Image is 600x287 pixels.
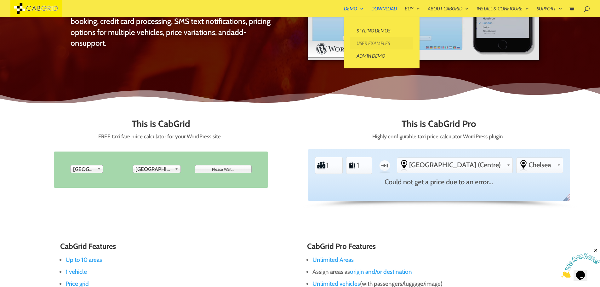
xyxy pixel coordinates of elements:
[405,6,420,17] a: Buy
[344,6,363,17] a: Demo
[377,156,392,175] label: One-way
[409,161,504,169] span: [GEOGRAPHIC_DATA] (Centre)
[135,165,172,173] span: [GEOGRAPHIC_DATA]
[307,242,540,254] h3: CabGrid Pro Features
[517,158,563,172] div: Select the place the destination address is within
[318,178,560,187] div: Could not get a price due to an error...
[195,165,252,173] input: Please Wait...
[350,49,413,62] a: Admin Demo
[397,158,512,172] div: Select the place the starting address falls within
[357,158,372,172] input: Number of Suitcases
[477,6,529,17] a: Install & Configure
[371,6,397,17] a: Download
[133,165,181,173] div: Drop off
[529,161,555,169] span: Chelsea
[66,256,102,263] a: Up to 10 areas
[317,158,326,172] label: Number of Passengers
[312,266,540,278] li: Assign areas as
[66,268,87,275] a: 1 vehicle
[60,242,293,254] h3: CabGrid Features
[428,6,469,17] a: About CabGrid
[350,268,412,275] a: origin and/or destination
[307,56,540,62] a: WordPress taxi booking plugin Intro Video
[30,119,292,132] h2: This is CabGrid
[70,165,103,173] div: Pick up
[350,37,413,49] a: User Examples
[537,6,562,17] a: Support
[308,132,570,141] p: Highly configurable taxi price calculator WordPress plugin…
[312,256,354,263] a: Unlimited Areas
[350,24,413,37] a: Styling Demos
[561,248,600,278] iframe: chat widget
[73,165,95,173] span: [GEOGRAPHIC_DATA]
[348,158,356,172] label: Number of Suitcases
[71,27,247,48] a: add-on
[10,4,62,11] a: CabGrid Taxi Plugin
[562,193,574,206] span: English
[326,158,341,172] input: Number of Passengers
[30,132,292,141] p: FREE taxi fare price calculator for your WordPress site…
[308,119,570,132] h2: This is CabGrid Pro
